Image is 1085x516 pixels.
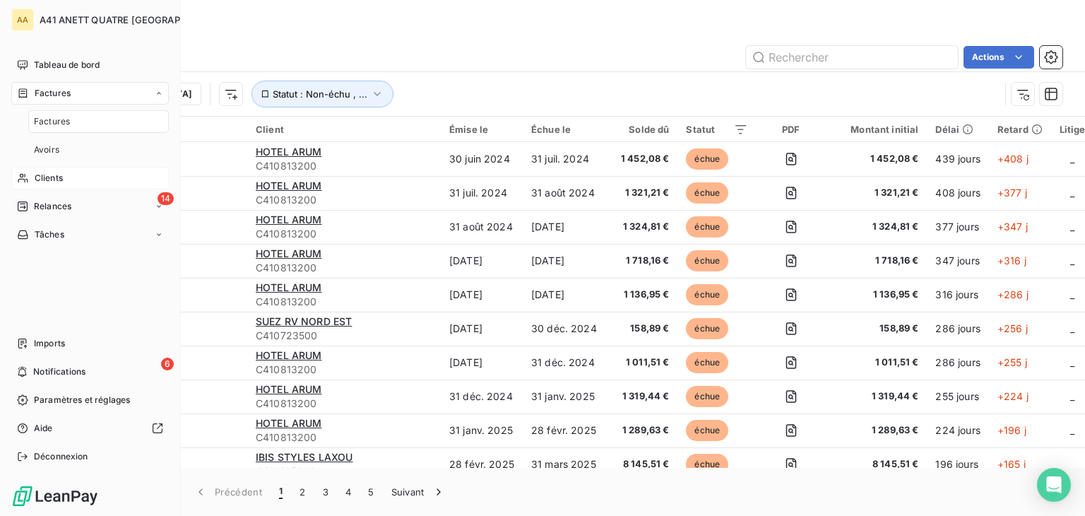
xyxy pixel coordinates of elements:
[927,346,988,380] td: 286 jours
[834,356,918,370] span: 1 011,51 €
[997,322,1028,334] span: +256 j
[441,447,523,481] td: 28 févr. 2025
[531,124,598,135] div: Échue le
[337,477,360,507] button: 4
[615,254,670,268] span: 1 718,16 €
[964,46,1034,69] button: Actions
[273,88,367,100] span: Statut : Non-échu , ...
[686,250,728,271] span: échue
[256,315,352,327] span: SUEZ RV NORD EST
[615,152,670,166] span: 1 452,08 €
[746,46,958,69] input: Rechercher
[834,220,918,234] span: 1 324,81 €
[927,244,988,278] td: 347 jours
[441,312,523,346] td: [DATE]
[523,414,607,447] td: 28 févr. 2025
[523,176,607,210] td: 31 août 2024
[1070,322,1074,334] span: _
[441,346,523,380] td: [DATE]
[256,451,353,463] span: IBIS STYLES LAXOU
[686,318,728,339] span: échue
[271,477,291,507] button: 1
[256,247,322,259] span: HOTEL ARUM
[686,386,728,407] span: échue
[441,414,523,447] td: 31 janv. 2025
[1070,254,1074,266] span: _
[256,227,432,241] span: C410813200
[35,87,71,100] span: Factures
[33,365,85,378] span: Notifications
[34,115,70,128] span: Factures
[449,124,514,135] div: Émise le
[11,485,99,508] img: Logo LeanPay
[34,59,100,71] span: Tableau de bord
[997,458,1026,470] span: +165 j
[834,124,918,135] div: Montant initial
[185,477,271,507] button: Précédent
[686,420,728,441] span: échue
[40,14,305,25] span: A41 ANETT QUATRE [GEOGRAPHIC_DATA][PERSON_NAME]
[1070,187,1074,199] span: _
[34,337,65,350] span: Imports
[615,288,670,302] span: 1 136,95 €
[523,278,607,312] td: [DATE]
[441,176,523,210] td: 31 juil. 2024
[256,213,322,225] span: HOTEL ARUM
[927,176,988,210] td: 408 jours
[615,356,670,370] span: 1 011,51 €
[34,143,59,156] span: Avoirs
[834,423,918,438] span: 1 289,63 €
[523,346,607,380] td: 31 déc. 2024
[256,397,432,411] span: C410813200
[935,124,980,135] div: Délai
[927,210,988,244] td: 377 jours
[279,485,283,499] span: 1
[997,390,1028,402] span: +224 j
[834,322,918,336] span: 158,89 €
[1070,458,1074,470] span: _
[927,447,988,481] td: 196 jours
[834,152,918,166] span: 1 452,08 €
[34,200,71,213] span: Relances
[256,430,432,445] span: C410813200
[834,288,918,302] span: 1 136,95 €
[441,380,523,414] td: 31 déc. 2024
[523,380,607,414] td: 31 janv. 2025
[615,423,670,438] span: 1 289,63 €
[1070,153,1074,165] span: _
[686,124,747,135] div: Statut
[1070,221,1074,233] span: _
[256,193,432,207] span: C410813200
[441,210,523,244] td: 31 août 2024
[834,254,918,268] span: 1 718,16 €
[441,142,523,176] td: 30 juin 2024
[383,477,454,507] button: Suivant
[523,142,607,176] td: 31 juil. 2024
[615,186,670,200] span: 1 321,21 €
[1070,390,1074,402] span: _
[11,417,169,440] a: Aide
[997,254,1026,266] span: +316 j
[686,148,728,170] span: échue
[256,261,432,275] span: C410813200
[441,278,523,312] td: [DATE]
[251,81,393,107] button: Statut : Non-échu , ...
[686,454,728,475] span: échue
[34,450,88,463] span: Déconnexion
[256,146,322,158] span: HOTEL ARUM
[686,182,728,204] span: échue
[615,322,670,336] span: 158,89 €
[997,153,1028,165] span: +408 j
[1037,468,1071,502] div: Open Intercom Messenger
[615,220,670,234] span: 1 324,81 €
[256,383,322,395] span: HOTEL ARUM
[997,187,1027,199] span: +377 j
[256,417,322,429] span: HOTEL ARUM
[615,389,670,404] span: 1 319,44 €
[1070,356,1074,368] span: _
[927,414,988,447] td: 224 jours
[11,8,34,31] div: AA
[927,142,988,176] td: 439 jours
[523,210,607,244] td: [DATE]
[997,124,1043,135] div: Retard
